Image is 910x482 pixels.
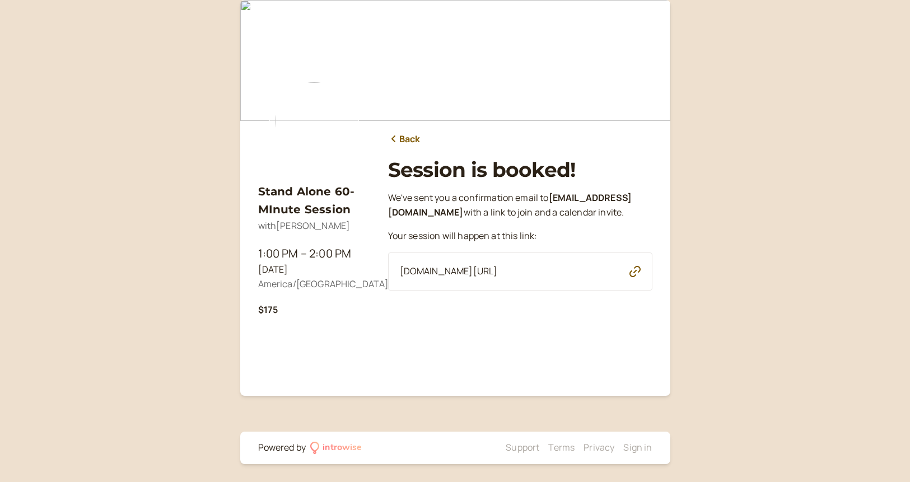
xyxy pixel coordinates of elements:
[400,264,498,279] span: [DOMAIN_NAME][URL]
[388,229,652,244] p: Your session will happen at this link:
[388,132,421,147] a: Back
[258,182,370,219] h3: Stand Alone 60-MInute Session
[258,303,278,316] b: $175
[258,219,351,232] span: with [PERSON_NAME]
[258,263,370,277] div: [DATE]
[548,441,575,453] a: Terms
[323,441,362,455] div: introwise
[623,441,652,453] a: Sign in
[258,245,370,263] div: 1:00 PM – 2:00 PM
[310,441,362,455] a: introwise
[388,158,652,182] h1: Session is booked!
[388,191,652,220] p: We ' ve sent you a confirmation email to with a link to join and a calendar invite.
[258,277,370,292] div: America/[GEOGRAPHIC_DATA]
[258,441,306,455] div: Powered by
[506,441,539,453] a: Support
[584,441,614,453] a: Privacy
